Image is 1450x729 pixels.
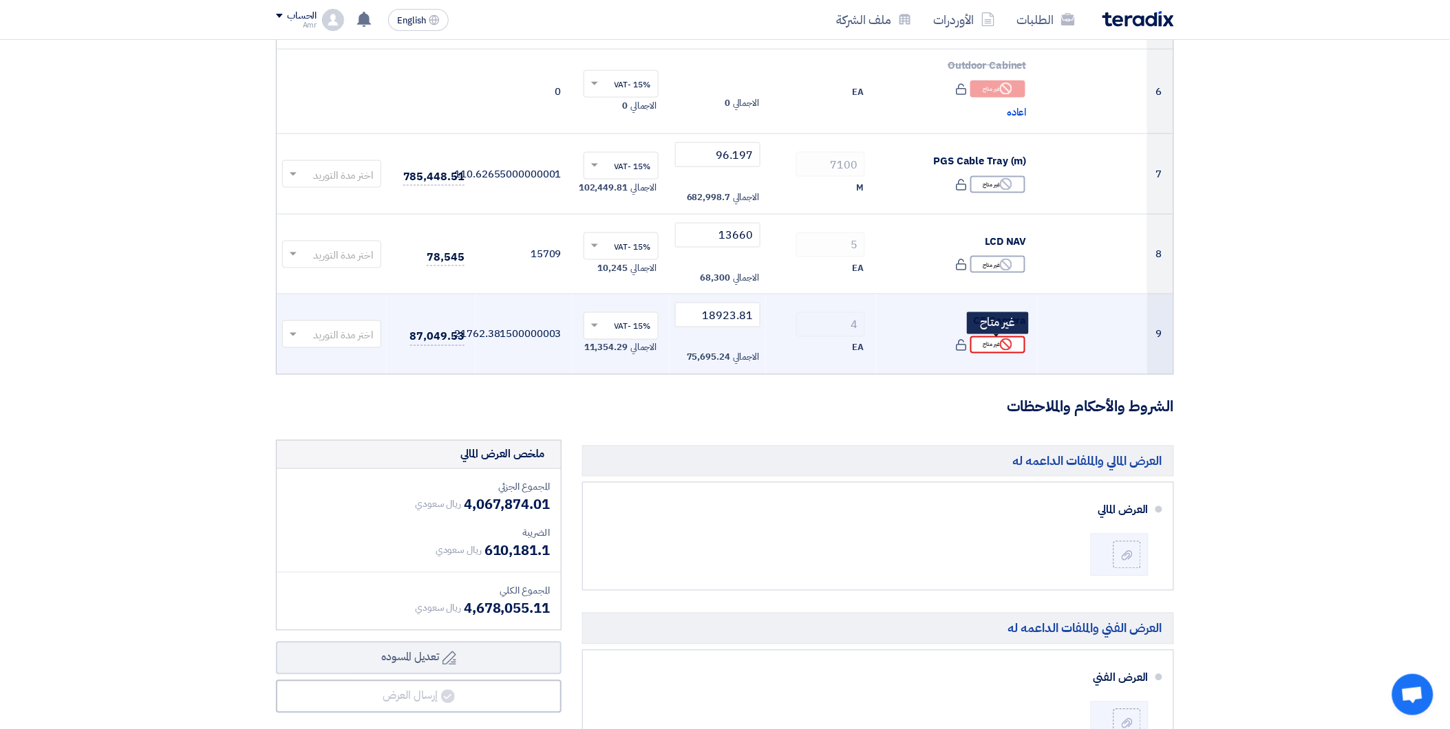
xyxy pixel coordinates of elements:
div: غير متاح [970,256,1025,273]
span: 4,678,055.11 [464,598,550,619]
td: 9 [1147,294,1173,374]
span: M [856,181,864,195]
div: غير متاح [970,176,1025,193]
div: غير متاح [967,312,1029,334]
span: الاجمالي [630,341,657,355]
span: 68,300 [701,271,730,285]
td: 21762.381500000003 [476,294,573,374]
div: العرض المالي [610,494,1149,527]
span: الاجمالي [733,191,759,204]
span: الاجمالي [733,96,759,110]
td: 15709 [476,214,573,294]
span: 78,545 [427,249,464,266]
span: 682,998.7 [687,191,730,204]
div: الضريبة [288,526,550,541]
span: الاجمالي [733,351,759,364]
span: الاجمالي [733,271,759,285]
span: EA [852,261,864,275]
span: 10,245 [598,261,628,275]
span: LCD NAV [985,234,1026,249]
div: المجموع الكلي [288,584,550,598]
div: العرض الفني [610,662,1149,695]
td: 7 [1147,134,1173,215]
span: 0 [622,99,628,113]
span: EA [852,341,864,355]
span: ريال سعودي [415,601,461,616]
div: Amr [276,21,317,29]
div: غير متاح [970,80,1025,98]
input: أدخل سعر الوحدة [675,142,761,167]
span: Outdoor Cabinet [948,58,1027,73]
div: الحساب [287,10,317,22]
h5: العرض الفني والملفات الداعمه له [582,613,1174,644]
span: EA [852,85,864,99]
a: ملف الشركة [825,3,923,36]
input: RFQ_STEP1.ITEMS.2.AMOUNT_TITLE [796,152,865,177]
a: الأوردرات [923,3,1006,36]
input: RFQ_STEP1.ITEMS.2.AMOUNT_TITLE [796,312,865,337]
span: 785,448.51 [403,168,465,186]
ng-select: VAT [584,312,659,340]
span: ريال سعودي [415,497,461,512]
span: 102,449.81 [579,181,628,195]
ng-select: VAT [584,70,659,98]
ng-select: VAT [584,232,659,260]
span: 87,049.53 [410,329,465,346]
span: 4,067,874.01 [464,494,550,515]
button: English [388,9,449,31]
h5: العرض المالي والملفات الداعمه له [582,446,1174,477]
img: Teradix logo [1102,11,1174,27]
span: ريال سعودي [436,543,482,558]
span: الاجمالي [630,99,657,113]
ng-select: VAT [584,152,659,179]
div: المجموع الجزئي [288,480,550,494]
td: 0 [476,50,573,134]
h3: الشروط والأحكام والملاحظات [276,397,1174,418]
td: 110.62655000000001 [476,134,573,215]
span: PGS Cable Tray (m) [934,153,1027,168]
a: الطلبات [1006,3,1086,36]
span: 0 [725,96,730,110]
span: اعاده [1007,105,1027,120]
img: profile_test.png [322,9,344,31]
input: أدخل سعر الوحدة [675,303,761,327]
input: أدخل سعر الوحدة [675,223,761,248]
span: 11,354.29 [584,341,628,355]
td: 8 [1147,214,1173,294]
span: الاجمالي [630,261,657,275]
span: الاجمالي [630,181,657,195]
span: English [397,16,426,25]
button: تعديل المسوده [276,642,562,675]
div: ملخص العرض المالي [460,446,544,463]
div: غير متاح [970,336,1025,353]
span: 610,181.1 [484,541,550,561]
span: 75,695.24 [687,351,730,364]
td: 6 [1147,50,1173,134]
div: Open chat [1392,674,1433,715]
button: إرسال العرض [276,680,562,713]
input: RFQ_STEP1.ITEMS.2.AMOUNT_TITLE [796,232,865,257]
